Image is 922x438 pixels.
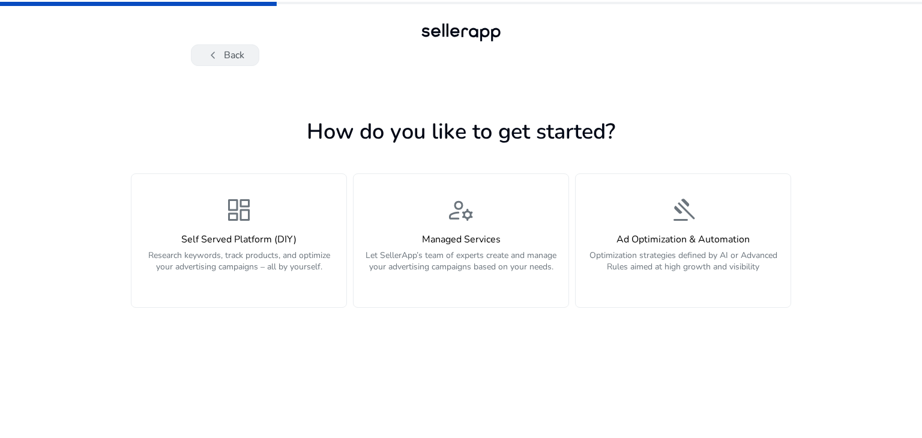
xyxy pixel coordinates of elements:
[139,250,339,286] p: Research keywords, track products, and optimize your advertising campaigns – all by yourself.
[353,173,569,308] button: manage_accountsManaged ServicesLet SellerApp’s team of experts create and manage your advertising...
[224,196,253,224] span: dashboard
[575,173,791,308] button: gavelAd Optimization & AutomationOptimization strategies defined by AI or Advanced Rules aimed at...
[583,250,783,286] p: Optimization strategies defined by AI or Advanced Rules aimed at high growth and visibility
[131,119,791,145] h1: How do you like to get started?
[131,173,347,308] button: dashboardSelf Served Platform (DIY)Research keywords, track products, and optimize your advertisi...
[191,44,259,66] button: chevron_leftBack
[669,196,698,224] span: gavel
[361,250,561,286] p: Let SellerApp’s team of experts create and manage your advertising campaigns based on your needs.
[583,234,783,245] h4: Ad Optimization & Automation
[139,234,339,245] h4: Self Served Platform (DIY)
[361,234,561,245] h4: Managed Services
[447,196,475,224] span: manage_accounts
[206,48,220,62] span: chevron_left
